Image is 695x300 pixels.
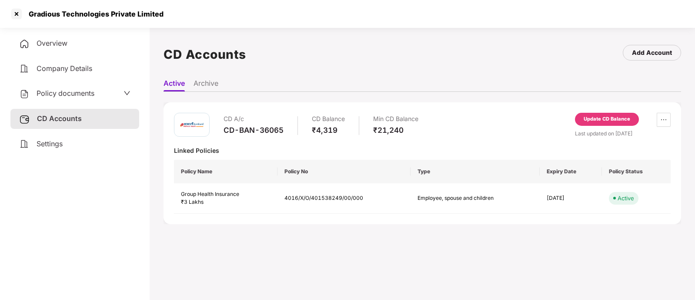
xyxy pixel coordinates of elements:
img: svg+xml;base64,PHN2ZyB3aWR0aD0iMjUiIGhlaWdodD0iMjQiIHZpZXdCb3g9IjAgMCAyNSAyNCIgZmlsbD0ibm9uZSIgeG... [19,114,30,125]
div: Linked Policies [174,146,671,155]
div: CD-BAN-36065 [224,125,284,135]
button: ellipsis [657,113,671,127]
span: ellipsis [657,116,670,123]
div: Active [618,194,634,202]
th: Type [411,160,540,183]
img: svg+xml;base64,PHN2ZyB4bWxucz0iaHR0cDovL3d3dy53My5vcmcvMjAwMC9zdmciIHdpZHRoPSIyNCIgaGVpZ2h0PSIyNC... [19,89,30,99]
span: ₹3 Lakhs [181,199,204,205]
span: Company Details [37,64,92,73]
div: CD Balance [312,113,345,125]
div: Group Health Insurance [181,190,271,199]
div: Employee, spouse and children [418,194,513,202]
span: down [124,90,130,97]
img: svg+xml;base64,PHN2ZyB4bWxucz0iaHR0cDovL3d3dy53My5vcmcvMjAwMC9zdmciIHdpZHRoPSIyNCIgaGVpZ2h0PSIyNC... [19,139,30,149]
td: [DATE] [540,183,602,214]
div: Last updated on [DATE] [575,129,671,138]
span: Policy documents [37,89,94,98]
div: Min CD Balance [373,113,418,125]
div: ₹4,319 [312,125,345,135]
div: CD A/c [224,113,284,125]
th: Expiry Date [540,160,602,183]
h1: CD Accounts [164,45,246,64]
div: Gradious Technologies Private Limited [23,10,164,18]
div: ₹21,240 [373,125,418,135]
li: Active [164,79,185,91]
img: icici.png [179,120,205,129]
td: 4016/X/O/401538249/00/000 [277,183,411,214]
th: Policy No [277,160,411,183]
span: Overview [37,39,67,47]
img: svg+xml;base64,PHN2ZyB4bWxucz0iaHR0cDovL3d3dy53My5vcmcvMjAwMC9zdmciIHdpZHRoPSIyNCIgaGVpZ2h0PSIyNC... [19,39,30,49]
div: Add Account [632,48,672,57]
th: Policy Status [602,160,671,183]
th: Policy Name [174,160,277,183]
span: CD Accounts [37,114,82,123]
div: Update CD Balance [584,115,630,123]
span: Settings [37,139,63,148]
li: Archive [194,79,218,91]
img: svg+xml;base64,PHN2ZyB4bWxucz0iaHR0cDovL3d3dy53My5vcmcvMjAwMC9zdmciIHdpZHRoPSIyNCIgaGVpZ2h0PSIyNC... [19,64,30,74]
